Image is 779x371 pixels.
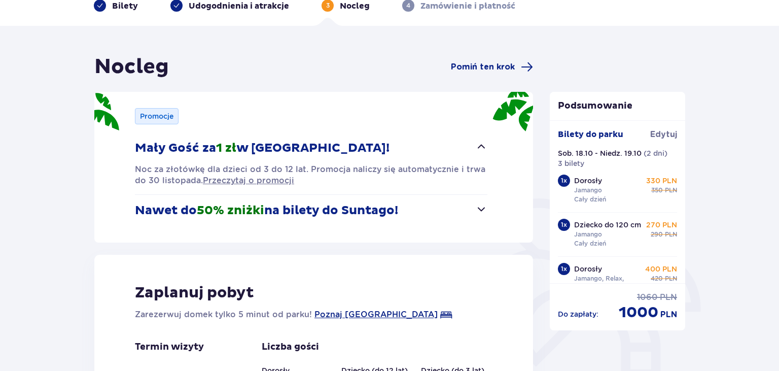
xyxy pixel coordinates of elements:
p: 3 bilety [558,158,584,168]
p: Promocje [140,111,173,121]
div: 1 x [558,175,570,187]
p: Cały dzień [574,195,606,204]
span: 1060 [637,292,658,303]
span: PLN [665,186,677,195]
p: Jamango [574,186,602,195]
div: 1 x [558,219,570,231]
p: 330 PLN [646,176,677,186]
p: Zamówienie i płatność [420,1,515,12]
p: Zaplanuj pobyt [135,283,254,302]
p: Termin wizyty [135,341,204,353]
a: Poznaj [GEOGRAPHIC_DATA] [314,309,438,321]
p: Bilety [112,1,138,12]
p: Zarezerwuj domek tylko 5 minut od parku! [135,309,312,321]
span: PLN [665,274,677,283]
span: 420 [651,274,663,283]
p: 3 [326,1,330,10]
p: Podsumowanie [550,100,686,112]
p: Dorosły [574,264,602,274]
a: Przeczytaj o promocji [203,175,294,186]
span: 1 zł [216,141,236,156]
p: 4 [406,1,410,10]
p: Bilety do parku [558,129,623,140]
span: PLN [660,309,677,320]
p: Dziecko do 120 cm [574,220,641,230]
span: PLN [660,292,677,303]
div: 1 x [558,263,570,275]
span: Pomiń ten krok [451,61,515,73]
p: Do zapłaty : [558,309,598,319]
p: Liczba gości [262,341,319,353]
p: Udogodnienia i atrakcje [189,1,289,12]
button: Mały Gość za1 złw [GEOGRAPHIC_DATA]! [135,132,487,164]
p: Sob. 18.10 - Niedz. 19.10 [558,148,642,158]
span: PLN [665,230,677,239]
span: 350 [651,186,663,195]
div: Mały Gość za1 złw [GEOGRAPHIC_DATA]! [135,164,487,186]
h1: Nocleg [94,54,169,80]
p: Nocleg [340,1,370,12]
button: Nawet do50% zniżkina bilety do Suntago! [135,195,487,226]
p: Nawet do na bilety do Suntago! [135,203,398,218]
p: Cały dzień [574,239,606,248]
span: 50% zniżki [197,203,264,218]
p: 270 PLN [646,220,677,230]
p: Mały Gość za w [GEOGRAPHIC_DATA]! [135,141,389,156]
p: Noc za złotówkę dla dzieci od 3 do 12 lat. Promocja naliczy się automatycznie i trwa do 30 listop... [135,164,487,186]
p: ( 2 dni ) [644,148,667,158]
p: 400 PLN [645,264,677,274]
a: Pomiń ten krok [451,61,533,73]
span: Edytuj [650,129,677,140]
span: 1000 [619,303,658,322]
p: Jamango, Relax, Saunaria [574,274,644,292]
span: 290 [651,230,663,239]
p: Dorosły [574,176,602,186]
p: Jamango [574,230,602,239]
